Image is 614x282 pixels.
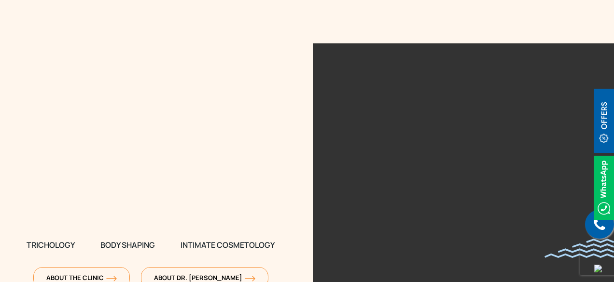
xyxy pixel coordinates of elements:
a: Whatsappicon [594,181,614,192]
img: up-blue-arrow.svg [594,265,602,272]
img: bluewave [544,239,614,258]
span: Intimate Cosmetology [181,239,275,251]
span: About The Clinic [46,273,117,282]
img: Whatsappicon [594,156,614,220]
span: About Dr. [PERSON_NAME] [154,273,255,282]
span: TRICHOLOGY [27,239,75,251]
img: offerBt [594,89,614,153]
img: orange-arrow [245,276,255,282]
img: orange-arrow [106,276,117,282]
span: Body Shaping [100,239,155,251]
